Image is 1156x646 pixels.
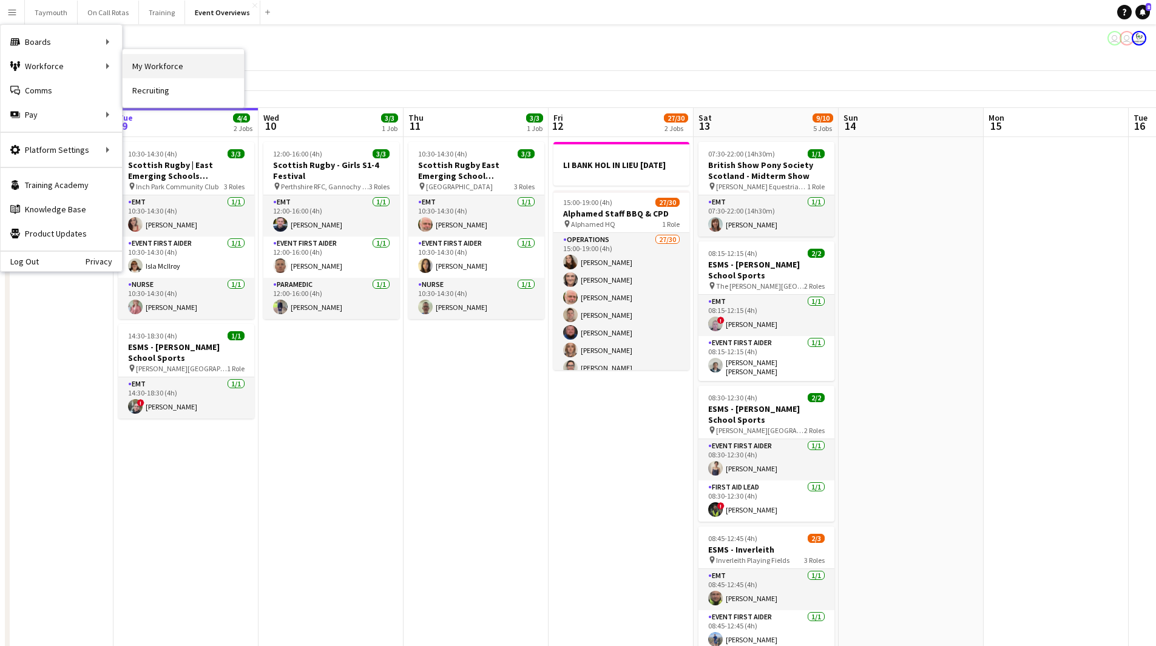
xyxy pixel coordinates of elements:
[989,112,1004,123] span: Mon
[1132,31,1146,45] app-user-avatar: Operations Manager
[123,54,244,78] a: My Workforce
[843,112,858,123] span: Sun
[118,342,254,363] h3: ESMS - [PERSON_NAME] School Sports
[808,149,825,158] span: 1/1
[1,257,39,266] a: Log Out
[118,324,254,419] app-job-card: 14:30-18:30 (4h)1/1ESMS - [PERSON_NAME] School Sports [PERSON_NAME][GEOGRAPHIC_DATA]1 RoleEMT1/11...
[698,569,834,610] app-card-role: EMT1/108:45-12:45 (4h)[PERSON_NAME]
[407,119,424,133] span: 11
[717,317,725,324] span: !
[139,1,185,24] button: Training
[1,30,122,54] div: Boards
[514,182,535,191] span: 3 Roles
[716,556,789,565] span: Inverleith Playing Fields
[708,249,757,258] span: 08:15-12:15 (4h)
[118,142,254,319] app-job-card: 10:30-14:30 (4h)3/3Scottish Rugby | East Emerging Schools Championships | [GEOGRAPHIC_DATA] Inch ...
[708,149,775,158] span: 07:30-22:00 (14h30m)
[708,393,757,402] span: 08:30-12:30 (4h)
[697,119,712,133] span: 13
[136,364,227,373] span: [PERSON_NAME][GEOGRAPHIC_DATA]
[1,138,122,162] div: Platform Settings
[185,1,260,24] button: Event Overviews
[418,149,467,158] span: 10:30-14:30 (4h)
[118,195,254,237] app-card-role: EMT1/110:30-14:30 (4h)[PERSON_NAME]
[807,182,825,191] span: 1 Role
[273,149,322,158] span: 12:00-16:00 (4h)
[117,119,133,133] span: 9
[553,142,689,186] div: LI BANK HOL IN LIEU [DATE]
[698,386,834,522] app-job-card: 08:30-12:30 (4h)2/2ESMS - [PERSON_NAME] School Sports [PERSON_NAME][GEOGRAPHIC_DATA]2 RolesEvent ...
[262,119,279,133] span: 10
[698,480,834,522] app-card-role: First Aid Lead1/108:30-12:30 (4h)![PERSON_NAME]
[281,182,369,191] span: Perthshire RFC, Gannochy Sports Pavilion
[698,142,834,237] div: 07:30-22:00 (14h30m)1/1British Show Pony Society Scotland - Midterm Show [PERSON_NAME] Equestrian...
[381,113,398,123] span: 3/3
[698,259,834,281] h3: ESMS - [PERSON_NAME] School Sports
[664,113,688,123] span: 27/30
[708,534,757,543] span: 08:45-12:45 (4h)
[804,426,825,435] span: 2 Roles
[1146,3,1151,11] span: 8
[224,182,245,191] span: 3 Roles
[426,182,493,191] span: [GEOGRAPHIC_DATA]
[662,220,680,229] span: 1 Role
[655,198,680,207] span: 27/30
[698,241,834,381] app-job-card: 08:15-12:15 (4h)2/2ESMS - [PERSON_NAME] School Sports The [PERSON_NAME][GEOGRAPHIC_DATA]2 RolesEM...
[698,112,712,123] span: Sat
[1,173,122,197] a: Training Academy
[563,198,612,207] span: 15:00-19:00 (4h)
[813,124,833,133] div: 5 Jobs
[118,237,254,278] app-card-role: Event First Aider1/110:30-14:30 (4h)Isla McIlroy
[369,182,390,191] span: 3 Roles
[408,112,424,123] span: Thu
[137,399,144,406] span: !
[233,113,250,123] span: 4/4
[804,556,825,565] span: 3 Roles
[526,113,543,123] span: 3/3
[1,221,122,246] a: Product Updates
[717,502,725,510] span: !
[698,544,834,555] h3: ESMS - Inverleith
[118,112,133,123] span: Tue
[808,393,825,402] span: 2/2
[408,142,544,319] app-job-card: 10:30-14:30 (4h)3/3Scottish Rugby East Emerging School Championships | Meggetland [GEOGRAPHIC_DAT...
[808,534,825,543] span: 2/3
[263,237,399,278] app-card-role: Event First Aider1/112:00-16:00 (4h)[PERSON_NAME]
[813,113,833,123] span: 9/10
[128,149,177,158] span: 10:30-14:30 (4h)
[408,195,544,237] app-card-role: EMT1/110:30-14:30 (4h)[PERSON_NAME]
[263,142,399,319] div: 12:00-16:00 (4h)3/3Scottish Rugby - Girls S1-4 Festival Perthshire RFC, Gannochy Sports Pavilion3...
[25,1,78,24] button: Taymouth
[228,331,245,340] span: 1/1
[716,426,804,435] span: [PERSON_NAME][GEOGRAPHIC_DATA]
[382,124,397,133] div: 1 Job
[553,208,689,219] h3: Alphamed Staff BBQ & CPD
[553,190,689,370] app-job-card: 15:00-19:00 (4h)27/30Alphamed Staff BBQ & CPD Alphamed HQ1 RoleOperations27/3015:00-19:00 (4h)[PE...
[698,403,834,425] h3: ESMS - [PERSON_NAME] School Sports
[263,160,399,181] h3: Scottish Rugby - Girls S1-4 Festival
[842,119,858,133] span: 14
[136,182,218,191] span: Inch Park Community Club
[408,237,544,278] app-card-role: Event First Aider1/110:30-14:30 (4h)[PERSON_NAME]
[987,119,1004,133] span: 15
[408,278,544,319] app-card-role: Nurse1/110:30-14:30 (4h)[PERSON_NAME]
[698,160,834,181] h3: British Show Pony Society Scotland - Midterm Show
[263,278,399,319] app-card-role: Paramedic1/112:00-16:00 (4h)[PERSON_NAME]
[1,54,122,78] div: Workforce
[664,124,688,133] div: 2 Jobs
[698,336,834,381] app-card-role: Event First Aider1/108:15-12:15 (4h)[PERSON_NAME] [PERSON_NAME]
[263,195,399,237] app-card-role: EMT1/112:00-16:00 (4h)[PERSON_NAME]
[78,1,139,24] button: On Call Rotas
[1135,5,1150,19] a: 8
[1120,31,1134,45] app-user-avatar: Operations Team
[227,364,245,373] span: 1 Role
[808,249,825,258] span: 2/2
[234,124,252,133] div: 2 Jobs
[1134,112,1148,123] span: Tue
[553,160,689,170] h3: LI BANK HOL IN LIEU [DATE]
